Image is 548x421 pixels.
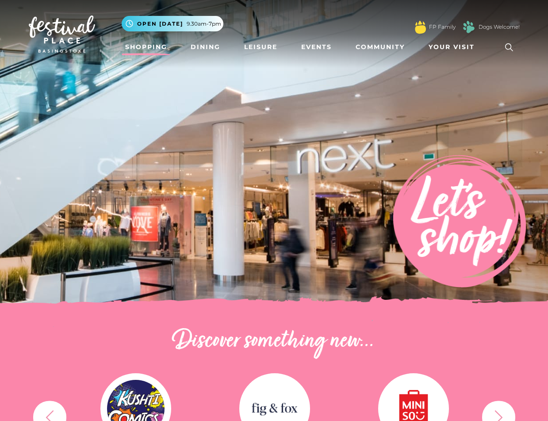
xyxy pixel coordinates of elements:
[429,42,475,52] span: Your Visit
[479,23,520,31] a: Dogs Welcome!
[241,39,281,55] a: Leisure
[187,39,224,55] a: Dining
[352,39,408,55] a: Community
[187,20,221,28] span: 9.30am-7pm
[425,39,483,55] a: Your Visit
[298,39,335,55] a: Events
[29,15,95,53] img: Festival Place Logo
[137,20,183,28] span: Open [DATE]
[122,39,171,55] a: Shopping
[429,23,456,31] a: FP Family
[122,16,223,31] button: Open [DATE] 9.30am-7pm
[29,327,520,356] h2: Discover something new...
